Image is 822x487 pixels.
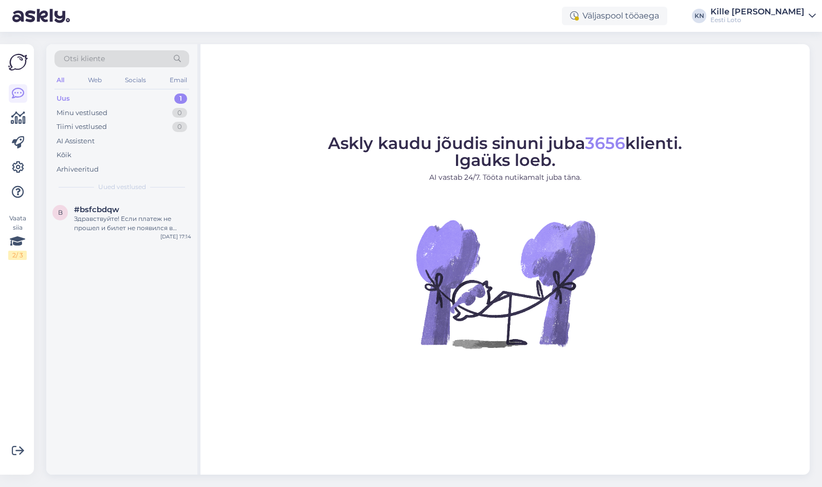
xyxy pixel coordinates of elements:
div: AI Assistent [57,136,95,146]
div: KN [692,9,706,23]
div: All [54,73,66,87]
span: Askly kaudu jõudis sinuni juba klienti. Igaüks loeb. [328,133,682,170]
div: 0 [172,108,187,118]
div: Minu vestlused [57,108,107,118]
div: Vaata siia [8,214,27,260]
div: 1 [174,93,187,104]
div: Socials [123,73,148,87]
div: Arhiveeritud [57,164,99,175]
div: Kõik [57,150,71,160]
span: #bsfcbdqw [74,205,119,214]
a: Kille [PERSON_NAME]Eesti Loto [710,8,816,24]
img: Askly Logo [8,52,28,72]
div: Uus [57,93,70,104]
span: 3656 [585,133,625,153]
div: Tiimi vestlused [57,122,107,132]
div: Kille [PERSON_NAME] [710,8,805,16]
img: No Chat active [413,191,598,376]
div: 2 / 3 [8,251,27,260]
div: Väljaspool tööaega [562,7,667,25]
div: Здравствуйте! Если платеж не прошел и билет не появился в вашем игровом аккаунте, пожалуйста, соо... [74,214,191,233]
span: b [58,209,63,216]
div: [DATE] 17:14 [160,233,191,240]
div: Email [168,73,189,87]
div: Web [86,73,104,87]
div: 0 [172,122,187,132]
p: AI vastab 24/7. Tööta nutikamalt juba täna. [328,172,682,183]
span: Uued vestlused [98,182,146,192]
span: Otsi kliente [64,53,105,64]
div: Eesti Loto [710,16,805,24]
